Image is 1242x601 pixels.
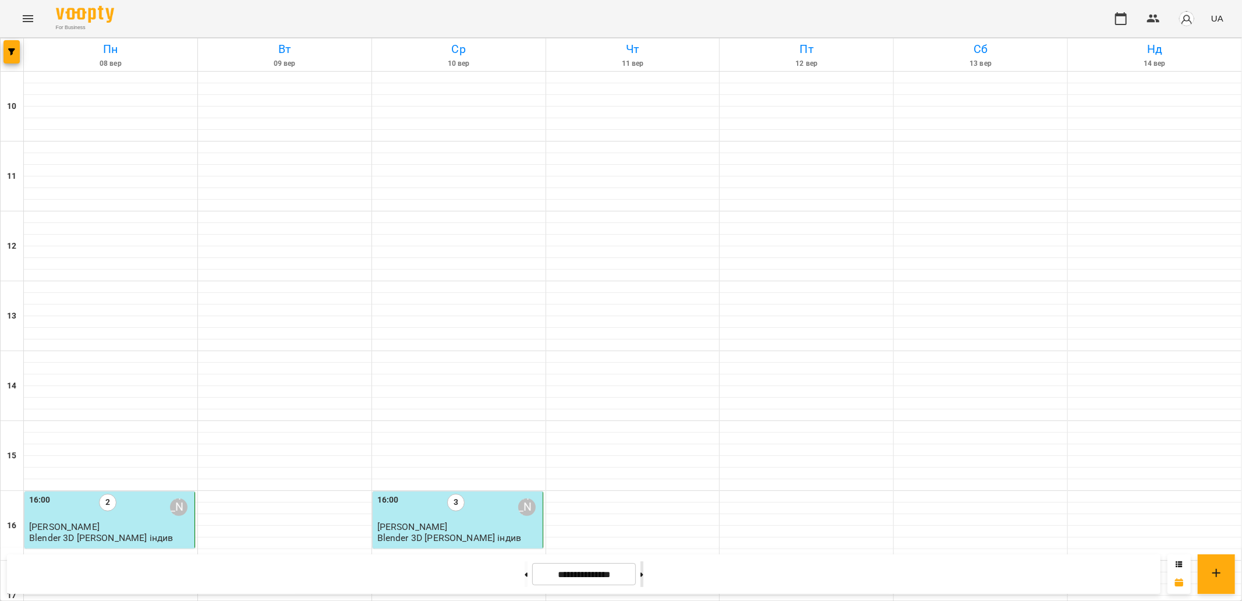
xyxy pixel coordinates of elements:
h6: 09 вер [200,58,370,69]
span: UA [1211,12,1223,24]
h6: Чт [548,40,718,58]
h6: Пн [26,40,196,58]
h6: 13 [7,310,16,323]
label: 3 [447,494,465,511]
p: Blender 3D [PERSON_NAME] індив [377,533,521,543]
h6: 11 [7,170,16,183]
h6: 15 [7,450,16,462]
div: Оксана Кочанова [170,499,187,516]
button: UA [1206,8,1228,29]
button: Menu [14,5,42,33]
h6: 13 вер [896,58,1066,69]
label: 2 [99,494,116,511]
h6: 14 [7,380,16,393]
h6: 10 вер [374,58,544,69]
h6: Сб [896,40,1066,58]
label: 16:00 [377,494,399,507]
h6: 11 вер [548,58,718,69]
h6: 10 [7,100,16,113]
h6: 16 [7,519,16,532]
div: Оксана Кочанова [518,499,536,516]
span: [PERSON_NAME] [377,521,448,532]
h6: Ср [374,40,544,58]
h6: 12 вер [721,58,891,69]
span: For Business [56,24,114,31]
img: Voopty Logo [56,6,114,23]
p: Blender 3D [PERSON_NAME] індив [29,533,173,543]
h6: Нд [1070,40,1240,58]
label: 16:00 [29,494,51,507]
h6: 08 вер [26,58,196,69]
h6: Пт [721,40,891,58]
span: [PERSON_NAME] [29,521,100,532]
img: avatar_s.png [1179,10,1195,27]
h6: Вт [200,40,370,58]
h6: 12 [7,240,16,253]
h6: 14 вер [1070,58,1240,69]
